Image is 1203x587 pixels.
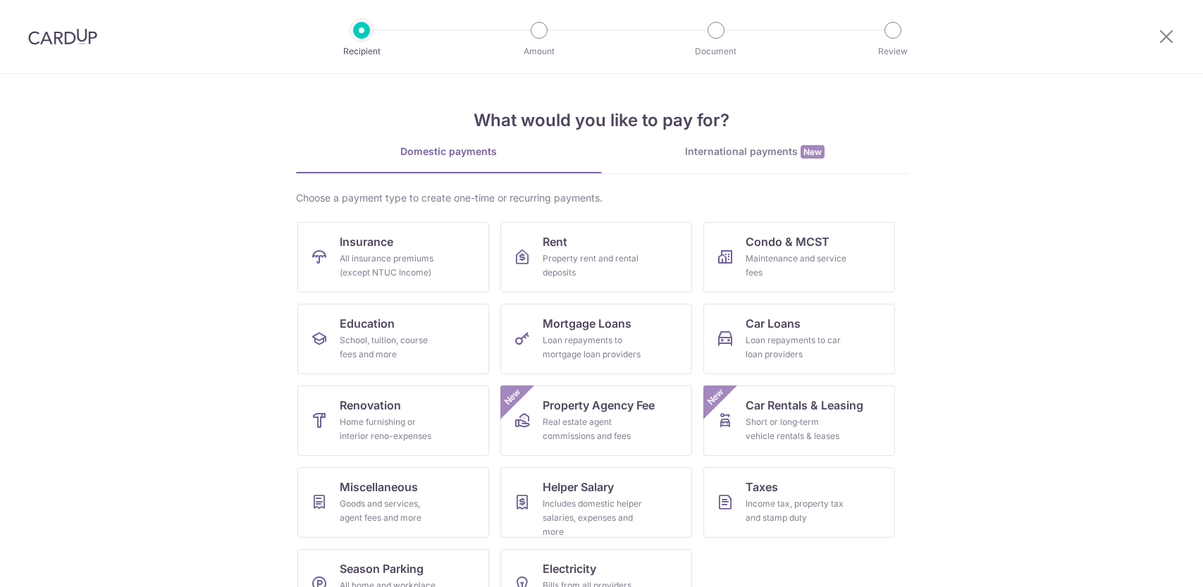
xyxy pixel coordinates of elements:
div: Income tax, property tax and stamp duty [746,497,847,525]
div: Loan repayments to car loan providers [746,333,847,362]
a: EducationSchool, tuition, course fees and more [297,304,489,374]
div: Real estate agent commissions and fees [543,415,644,443]
div: Domestic payments [296,144,602,159]
a: Condo & MCSTMaintenance and service fees [703,222,895,292]
p: Recipient [309,44,414,58]
span: Mortgage Loans [543,315,631,332]
p: Review [841,44,945,58]
span: New [500,385,524,409]
span: Renovation [340,397,401,414]
div: International payments [602,144,908,159]
a: Mortgage LoansLoan repayments to mortgage loan providers [500,304,692,374]
a: Car Rentals & LeasingShort or long‑term vehicle rentals & leasesNew [703,385,895,456]
p: Amount [487,44,591,58]
div: Goods and services, agent fees and more [340,497,441,525]
span: Condo & MCST [746,233,829,250]
iframe: Opens a widget where you can find more information [1113,545,1189,580]
span: Education [340,315,395,332]
span: Taxes [746,478,778,495]
span: Car Loans [746,315,801,332]
span: Electricity [543,560,596,577]
a: Helper SalaryIncludes domestic helper salaries, expenses and more [500,467,692,538]
a: TaxesIncome tax, property tax and stamp duty [703,467,895,538]
a: RentProperty rent and rental deposits [500,222,692,292]
img: CardUp [28,28,97,45]
div: Loan repayments to mortgage loan providers [543,333,644,362]
div: Property rent and rental deposits [543,252,644,280]
span: Rent [543,233,567,250]
a: RenovationHome furnishing or interior reno-expenses [297,385,489,456]
span: Car Rentals & Leasing [746,397,863,414]
div: Maintenance and service fees [746,252,847,280]
span: Property Agency Fee [543,397,655,414]
div: School, tuition, course fees and more [340,333,441,362]
span: Helper Salary [543,478,614,495]
div: Home furnishing or interior reno-expenses [340,415,441,443]
a: InsuranceAll insurance premiums (except NTUC Income) [297,222,489,292]
p: Document [664,44,768,58]
span: Season Parking [340,560,424,577]
a: Car LoansLoan repayments to car loan providers [703,304,895,374]
span: Insurance [340,233,393,250]
div: Short or long‑term vehicle rentals & leases [746,415,847,443]
h4: What would you like to pay for? [296,108,908,133]
div: All insurance premiums (except NTUC Income) [340,252,441,280]
span: New [801,145,825,159]
div: Choose a payment type to create one-time or recurring payments. [296,191,908,205]
span: Miscellaneous [340,478,418,495]
span: New [703,385,727,409]
a: MiscellaneousGoods and services, agent fees and more [297,467,489,538]
a: Property Agency FeeReal estate agent commissions and feesNew [500,385,692,456]
div: Includes domestic helper salaries, expenses and more [543,497,644,539]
